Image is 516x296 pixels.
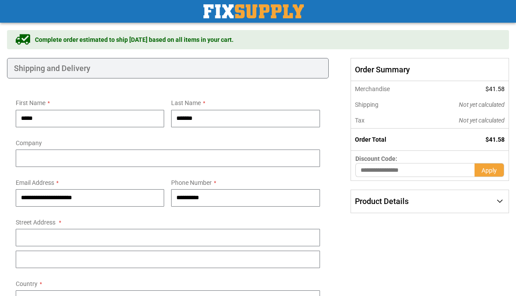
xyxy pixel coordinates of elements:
[16,139,42,146] span: Company
[171,179,212,186] span: Phone Number
[482,167,497,174] span: Apply
[485,85,505,92] span: $41.58
[16,179,54,186] span: Email Address
[351,81,421,97] th: Merchandise
[355,155,397,162] span: Discount Code:
[16,219,55,226] span: Street Address
[485,136,505,143] span: $41.58
[351,58,509,82] span: Order Summary
[7,58,329,79] div: Shipping and Delivery
[355,136,386,143] strong: Order Total
[203,4,304,18] a: store logo
[475,163,504,177] button: Apply
[351,112,421,129] th: Tax
[16,280,38,287] span: Country
[16,99,45,106] span: First Name
[355,197,409,206] span: Product Details
[459,101,505,108] span: Not yet calculated
[203,4,304,18] img: Fix Industrial Supply
[459,117,505,124] span: Not yet calculated
[171,99,201,106] span: Last Name
[355,101,378,108] span: Shipping
[35,35,234,44] span: Complete order estimated to ship [DATE] based on all items in your cart.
